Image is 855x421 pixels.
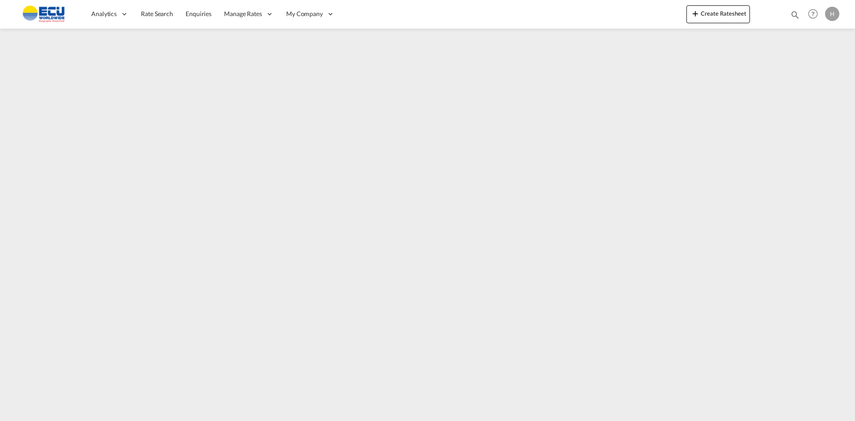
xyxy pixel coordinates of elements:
md-icon: icon-plus 400-fg [690,8,701,19]
span: Analytics [91,9,117,18]
span: My Company [286,9,323,18]
span: Enquiries [186,10,212,17]
div: icon-magnify [790,10,800,23]
button: icon-plus 400-fgCreate Ratesheet [686,5,750,23]
div: H [825,7,839,21]
md-icon: icon-magnify [790,10,800,20]
span: Rate Search [141,10,173,17]
span: Help [805,6,821,21]
div: Help [805,6,825,22]
span: Manage Rates [224,9,262,18]
img: 6cccb1402a9411edb762cf9624ab9cda.png [13,4,74,24]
